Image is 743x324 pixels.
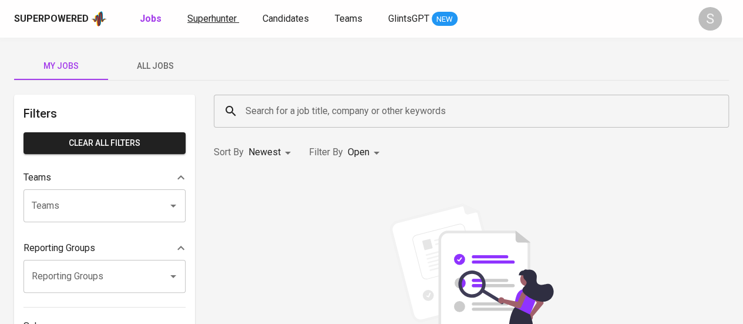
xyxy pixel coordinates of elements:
h6: Filters [23,104,186,123]
a: Superhunter [187,12,239,26]
img: app logo [91,10,107,28]
div: Teams [23,166,186,189]
b: Jobs [140,13,162,24]
a: Teams [335,12,365,26]
span: Superhunter [187,13,237,24]
a: GlintsGPT NEW [388,12,458,26]
p: Newest [248,145,281,159]
div: S [698,7,722,31]
div: Superpowered [14,12,89,26]
span: NEW [432,14,458,25]
span: Candidates [263,13,309,24]
div: Open [348,142,384,163]
button: Open [165,268,181,285]
p: Sort By [214,145,244,159]
p: Reporting Groups [23,241,95,255]
a: Candidates [263,12,311,26]
a: Jobs [140,12,164,26]
span: My Jobs [21,59,101,74]
p: Filter By [309,145,343,159]
a: Superpoweredapp logo [14,10,107,28]
div: Newest [248,142,295,163]
span: Teams [335,13,362,24]
span: GlintsGPT [388,13,429,24]
p: Teams [23,171,51,185]
button: Open [165,198,181,214]
span: Open [348,146,369,158]
button: Clear All filters [23,132,186,154]
div: Reporting Groups [23,236,186,260]
span: All Jobs [115,59,195,74]
span: Clear All filters [33,136,176,151]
